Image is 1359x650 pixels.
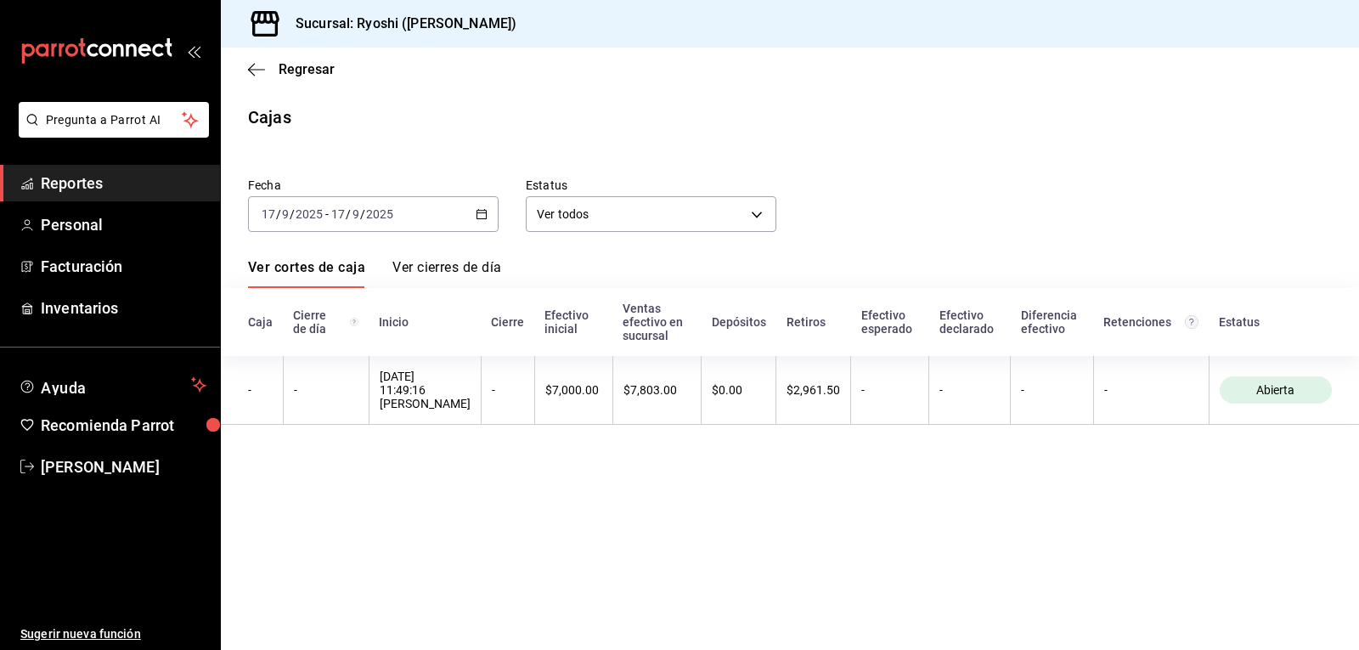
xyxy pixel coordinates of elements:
[545,383,602,397] div: $7,000.00
[365,207,394,221] input: ----
[861,308,919,336] div: Efectivo esperado
[623,383,691,397] div: $7,803.00
[492,383,524,397] div: -
[248,105,291,130] div: Cajas
[41,172,206,195] span: Reportes
[290,207,295,221] span: /
[248,61,335,77] button: Regresar
[526,196,776,232] div: Ver todos
[1103,315,1198,329] div: Retenciones
[12,123,209,141] a: Pregunta a Parrot AI
[282,14,516,34] h3: Sucursal: Ryoshi ([PERSON_NAME])
[41,213,206,236] span: Personal
[712,315,766,329] div: Depósitos
[379,315,471,329] div: Inicio
[787,383,840,397] div: $2,961.50
[325,207,329,221] span: -
[261,207,276,221] input: --
[1219,315,1332,329] div: Estatus
[276,207,281,221] span: /
[392,259,501,288] a: Ver cierres de día
[294,383,358,397] div: -
[293,308,358,336] div: Cierre de día
[330,207,346,221] input: --
[350,315,358,329] svg: El número de cierre de día es consecutivo y consolida todos los cortes de caja previos en un únic...
[861,383,918,397] div: -
[352,207,360,221] input: --
[41,414,206,437] span: Recomienda Parrot
[939,383,1000,397] div: -
[248,259,501,288] div: navigation tabs
[1021,383,1083,397] div: -
[248,179,499,191] label: Fecha
[248,383,273,397] div: -
[939,308,1001,336] div: Efectivo declarado
[41,375,184,395] span: Ayuda
[295,207,324,221] input: ----
[491,315,524,329] div: Cierre
[281,207,290,221] input: --
[41,255,206,278] span: Facturación
[623,302,691,342] div: Ventas efectivo en sucursal
[526,179,776,191] label: Estatus
[187,44,200,58] button: open_drawer_menu
[1104,383,1198,397] div: -
[1185,315,1198,329] svg: Total de retenciones de propinas registradas
[248,259,365,288] a: Ver cortes de caja
[712,383,765,397] div: $0.00
[1021,308,1084,336] div: Diferencia efectivo
[544,308,602,336] div: Efectivo inicial
[1249,383,1301,397] span: Abierta
[787,315,841,329] div: Retiros
[279,61,335,77] span: Regresar
[346,207,351,221] span: /
[360,207,365,221] span: /
[248,315,273,329] div: Caja
[380,370,471,410] div: [DATE] 11:49:16 [PERSON_NAME]
[41,297,206,319] span: Inventarios
[19,102,209,138] button: Pregunta a Parrot AI
[46,111,183,129] span: Pregunta a Parrot AI
[20,625,206,643] span: Sugerir nueva función
[41,455,206,478] span: [PERSON_NAME]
